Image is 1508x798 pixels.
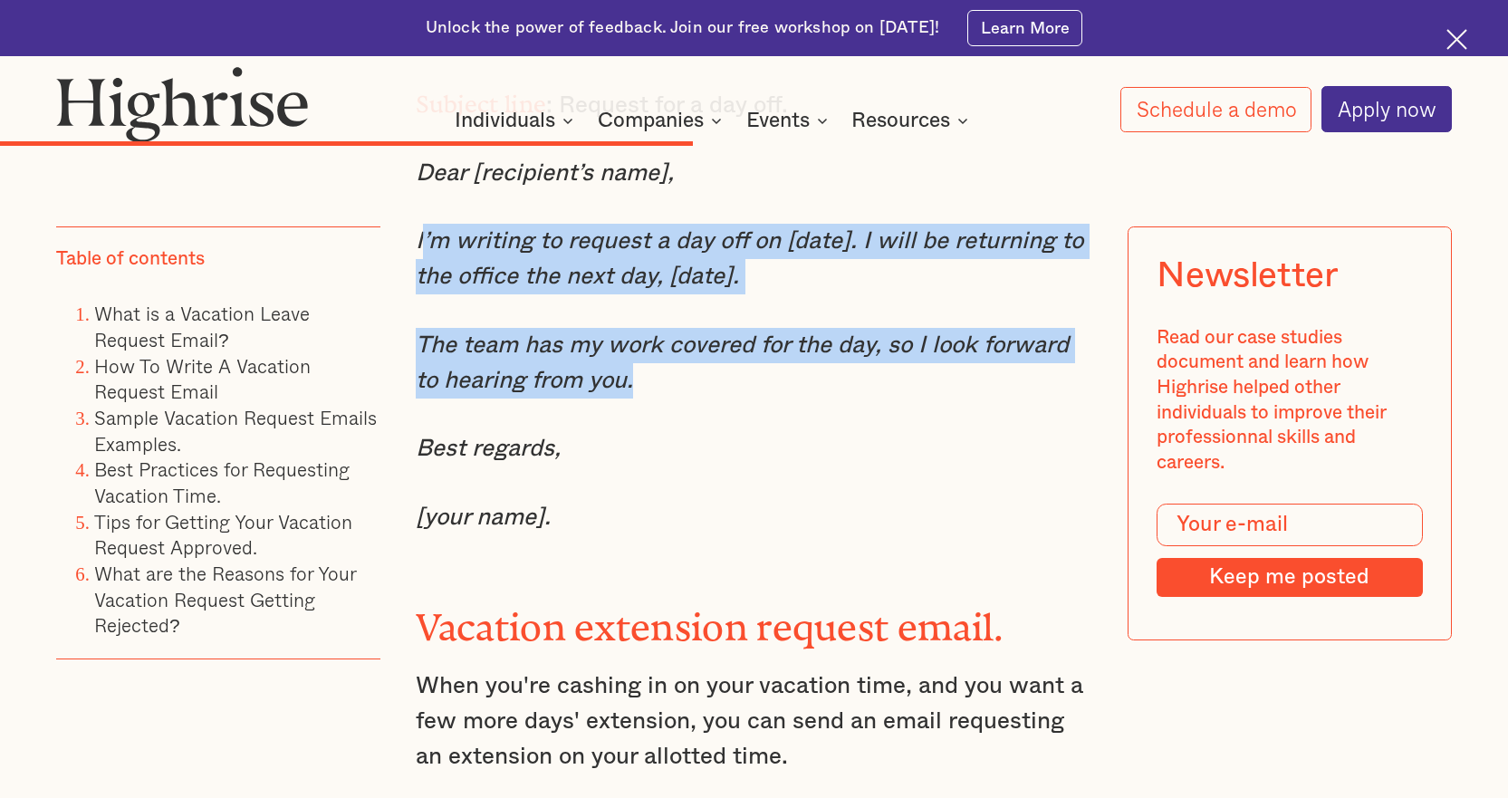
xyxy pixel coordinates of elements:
[746,110,833,131] div: Events
[416,668,1093,774] p: When you're cashing in on your vacation time, and you want a few more days' extension, you can se...
[94,455,350,510] a: Best Practices for Requesting Vacation Time.
[1446,29,1467,50] img: Cross icon
[1157,255,1338,296] div: Newsletter
[416,437,561,460] em: Best regards,
[598,110,727,131] div: Companies
[1157,504,1422,598] form: Modal Form
[851,110,950,131] div: Resources
[426,17,939,40] div: Unlock the power of feedback. Join our free workshop on [DATE]!
[94,403,377,458] a: Sample Vacation Request Emails Examples.
[416,333,1069,392] em: The team has my work covered for the day, so I look forward to hearing from you.
[967,10,1082,46] a: Learn More
[1120,87,1312,132] a: Schedule a demo
[1321,86,1452,132] a: Apply now
[416,606,1004,630] strong: Vacation extension request email.
[416,505,551,529] em: [your name].
[1157,504,1422,546] input: Your e-mail
[416,229,1083,288] em: I’m writing to request a day off on [date]. I will be returning to the office the next day, [date].
[455,110,579,131] div: Individuals
[598,110,704,131] div: Companies
[94,559,356,639] a: What are the Reasons for Your Vacation Request Getting Rejected?
[56,246,205,272] div: Table of contents
[94,351,311,406] a: How To Write A Vacation Request Email
[851,110,974,131] div: Resources
[416,161,674,185] em: Dear [recipient’s name],
[746,110,810,131] div: Events
[1157,324,1422,475] div: Read our case studies document and learn how Highrise helped other individuals to improve their p...
[94,299,310,354] a: What is a Vacation Leave Request Email?
[1157,558,1422,598] input: Keep me posted
[455,110,555,131] div: Individuals
[94,506,352,562] a: Tips for Getting Your Vacation Request Approved.
[56,66,308,142] img: Highrise logo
